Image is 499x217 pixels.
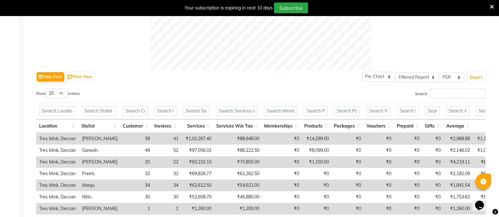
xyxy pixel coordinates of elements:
td: 20 [122,156,153,168]
th: Invoices: activate to sort column ascending [151,119,180,133]
td: Tres Mink, Deccan [36,133,79,145]
input: Search Packages [334,106,360,116]
td: ₹97,056.02 [181,145,215,156]
td: ₹0 [423,156,444,168]
td: Preeti. [79,168,122,180]
input: Search Memberships [264,106,297,116]
th: Memberships: activate to sort column ascending [261,119,300,133]
td: ₹0 [423,133,444,145]
input: Search Average [446,106,469,116]
td: ₹61,262.50 [215,168,263,180]
td: ₹0 [364,168,395,180]
td: 1 [153,203,181,214]
td: ₹2,182.09 [444,168,473,180]
td: ₹0 [332,145,364,156]
td: ₹0 [263,156,302,168]
td: 34 [122,180,153,191]
button: Table View [37,72,64,82]
td: ₹2,146.02 [444,145,473,156]
button: Pivot View [66,72,94,82]
td: ₹1,150.00 [302,156,332,168]
td: Tres Mink, Deccan [36,156,79,168]
td: ₹0 [423,145,444,156]
input: Search Location [39,106,75,116]
label: Show entries [36,89,80,98]
td: ₹0 [364,156,395,168]
th: Stylist: activate to sort column ascending [78,119,120,133]
td: ₹1,260.00 [181,203,215,214]
td: ₹86,222.50 [215,145,263,156]
td: ₹0 [302,168,332,180]
input: Search Gifts [425,106,440,116]
td: [PERSON_NAME]. [79,133,122,145]
th: Average: activate to sort column ascending [443,119,472,133]
td: ₹0 [395,191,423,203]
td: ₹0 [423,168,444,180]
th: Services W/o Tax: activate to sort column ascending [213,119,261,133]
th: Packages: activate to sort column ascending [331,119,363,133]
td: ₹0 [364,191,395,203]
td: ₹0 [395,168,423,180]
td: 30 [122,191,153,203]
th: Prepaid: activate to sort column ascending [394,119,422,133]
th: Vouchers: activate to sort column ascending [363,119,394,133]
td: ₹0 [423,180,444,191]
td: ₹62,612.50 [181,180,215,191]
td: ₹69,826.77 [181,168,215,180]
td: 32 [153,168,181,180]
td: ₹0 [332,180,364,191]
td: ₹0 [263,180,302,191]
td: 52 [153,145,181,156]
input: Search: [430,89,485,98]
th: Customer: activate to sort column ascending [120,119,151,133]
td: ₹4,219.11 [444,156,473,168]
td: ₹0 [395,145,423,156]
td: Tres Mink, Deccan [36,145,79,156]
td: ₹52,608.70 [181,191,215,203]
td: Tres Mink, Deccan [36,191,79,203]
td: ₹88,648.00 [215,133,263,145]
td: ₹1,841.54 [444,180,473,191]
th: Products: activate to sort column ascending [300,119,330,133]
td: ₹1,02,267.40 [181,133,215,145]
td: ₹0 [423,191,444,203]
th: Location: activate to sort column ascending [36,119,78,133]
td: 49 [122,145,153,156]
td: 22 [153,156,181,168]
td: ₹0 [302,191,332,203]
td: ₹70,855.00 [215,156,263,168]
td: ₹54,621.00 [215,180,263,191]
td: ₹0 [302,180,332,191]
td: 34 [153,180,181,191]
td: ₹0 [364,180,395,191]
td: ₹0 [364,133,395,145]
td: ₹0 [263,168,302,180]
input: Search Products [304,106,327,116]
td: ₹0 [364,145,395,156]
th: Gifts: activate to sort column ascending [422,119,443,133]
td: ₹14,299.00 [302,133,332,145]
td: ₹0 [263,133,302,145]
input: Search Services [183,106,210,116]
td: ₹0 [332,203,364,214]
td: ₹0 [395,180,423,191]
iframe: chat widget [472,192,493,211]
td: ₹0 [395,133,423,145]
td: 39 [122,133,153,145]
th: Services: activate to sort column ascending [180,119,213,133]
td: ₹0 [263,203,302,214]
td: ₹0 [263,191,302,203]
td: ₹0 [364,203,395,214]
td: ₹0 [395,156,423,168]
input: Search Services W/o Tax [216,106,258,116]
td: Tres Mink, Deccan [36,203,79,214]
td: ₹0 [423,203,444,214]
td: Manju. [79,180,122,191]
button: Subscribe [274,3,308,13]
td: ₹0 [395,203,423,214]
td: Tres Mink, Deccan [36,168,79,180]
td: ₹83,232.10 [181,156,215,168]
td: 30 [153,191,181,203]
td: ₹8,099.00 [302,145,332,156]
button: Export [467,72,485,83]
